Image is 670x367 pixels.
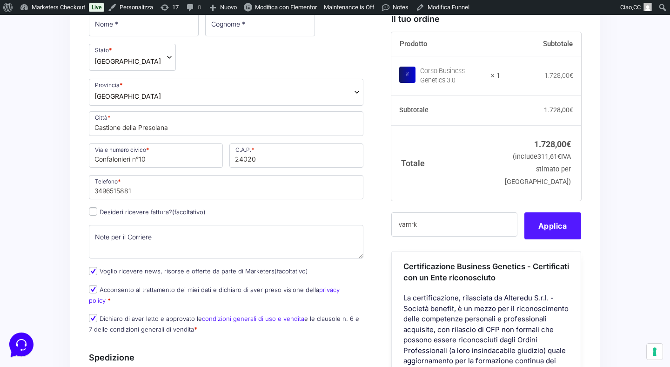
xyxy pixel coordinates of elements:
[566,139,571,149] span: €
[60,84,137,91] span: Inizia una conversazione
[7,331,35,359] iframe: Customerly Messenger Launcher
[15,37,79,45] span: Le tue conversazioni
[89,207,97,216] input: Desideri ricevere fattura?(facoltativo)
[28,294,44,303] p: Home
[647,344,663,360] button: Le tue preferenze relative al consenso per le tecnologie di tracciamento
[569,106,573,114] span: €
[143,294,157,303] p: Aiuto
[21,136,152,145] input: Cerca un articolo...
[505,153,571,186] small: (include IVA stimato per [GEOGRAPHIC_DATA])
[89,267,308,275] label: Voglio ricevere news, risorse e offerte da parte di Marketers
[202,315,304,322] a: condizioni generali di uso e vendita
[15,78,171,97] button: Inizia una conversazione
[391,13,581,25] h3: Il tuo ordine
[89,267,97,275] input: Voglio ricevere news, risorse e offerte da parte di Marketers(facoltativo)
[534,139,571,149] bdi: 1.728,00
[544,106,573,114] bdi: 1.728,00
[524,212,581,239] button: Applica
[255,4,317,11] span: Modifica con Elementor
[121,281,179,303] button: Aiuto
[544,72,573,79] bdi: 1.728,00
[94,91,161,101] span: Bergamo
[30,52,48,71] img: dark
[500,32,581,56] th: Subtotale
[89,286,340,304] label: Acconsento al trattamento dei miei dati e dichiaro di aver preso visione della
[45,52,63,71] img: dark
[65,281,122,303] button: Messaggi
[15,52,33,71] img: dark
[89,351,363,364] h3: Spedizione
[420,67,485,85] div: Corso Business Genetics 3.0
[94,56,161,66] span: Italia
[89,111,363,136] input: Città *
[491,71,500,81] strong: × 1
[391,96,501,126] th: Subtotale
[557,153,561,161] span: €
[89,3,104,12] a: Live
[80,294,106,303] p: Messaggi
[7,281,65,303] button: Home
[391,212,517,237] input: Coupon
[569,72,573,79] span: €
[99,116,171,123] a: Apri Centro Assistenza
[89,175,363,199] input: Telefono *
[15,116,73,123] span: Trova una risposta
[172,208,206,216] span: (facoltativo)
[205,12,315,36] input: Cognome *
[89,44,176,71] span: Stato
[229,143,363,168] input: C.A.P. *
[89,79,363,106] span: Provincia
[391,125,501,200] th: Totale
[275,267,308,275] span: (facoltativo)
[537,153,561,161] span: 311,61
[89,12,199,36] input: Nome *
[89,314,97,322] input: Dichiaro di aver letto e approvato lecondizioni generali di uso e venditae le clausole n. 6 e 7 d...
[89,285,97,293] input: Acconsento al trattamento dei miei dati e dichiaro di aver preso visione dellaprivacy policy
[89,315,359,333] label: Dichiaro di aver letto e approvato le e le clausole n. 6 e 7 delle condizioni generali di vendita
[633,4,641,11] span: CC
[403,262,569,283] span: Certificazione Business Genetics - Certificati con un Ente riconosciuto
[89,143,223,168] input: Via e numero civico *
[399,67,415,83] img: Corso Business Genetics 3.0
[89,208,206,216] label: Desideri ricevere fattura?
[391,32,501,56] th: Prodotto
[7,7,156,22] h2: Ciao da Marketers 👋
